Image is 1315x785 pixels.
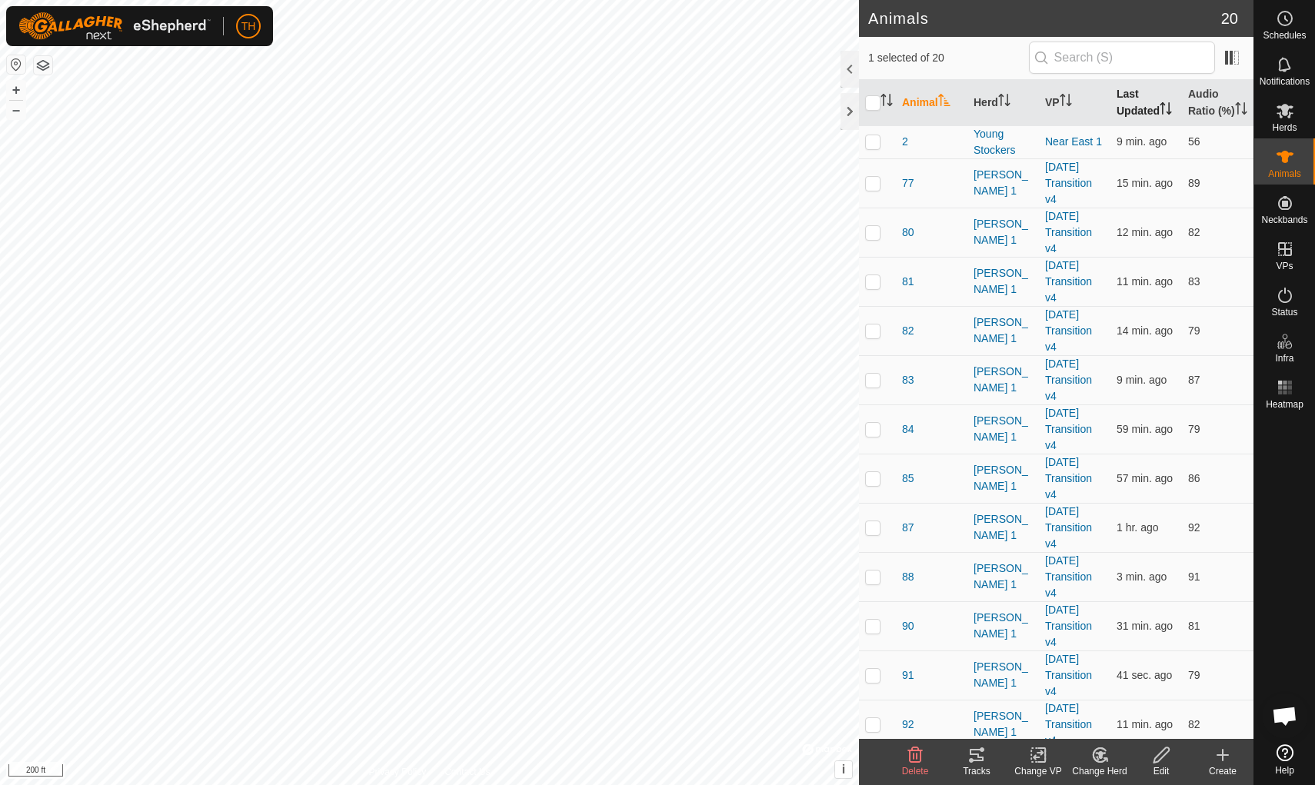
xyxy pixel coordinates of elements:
[842,763,845,776] span: i
[1117,620,1173,632] span: Oct 11, 2025 at 11:49 AM
[1160,105,1172,117] p-sorticon: Activate to sort
[902,766,929,777] span: Delete
[1221,7,1238,30] span: 20
[7,81,25,99] button: +
[1117,570,1167,583] span: Oct 11, 2025 at 12:16 PM
[1117,275,1173,288] span: Oct 11, 2025 at 12:09 PM
[967,80,1039,126] th: Herd
[1188,521,1200,534] span: 92
[974,126,1033,158] div: Young Stockers
[1117,521,1159,534] span: Oct 11, 2025 at 11:07 AM
[1117,374,1167,386] span: Oct 11, 2025 at 12:10 PM
[1029,42,1215,74] input: Search (S)
[868,50,1029,66] span: 1 selected of 20
[1188,135,1200,148] span: 56
[902,225,914,241] span: 80
[1188,374,1200,386] span: 87
[1045,653,1092,697] a: [DATE] Transition v4
[1117,423,1173,435] span: Oct 11, 2025 at 11:20 AM
[1039,80,1110,126] th: VP
[1069,764,1130,778] div: Change Herd
[1260,77,1310,86] span: Notifications
[1261,215,1307,225] span: Neckbands
[1188,669,1200,681] span: 79
[1045,505,1092,550] a: [DATE] Transition v4
[1268,169,1301,178] span: Animals
[1275,354,1293,363] span: Infra
[974,167,1033,199] div: [PERSON_NAME] 1
[1117,718,1173,730] span: Oct 11, 2025 at 12:08 PM
[902,175,914,191] span: 77
[1266,400,1303,409] span: Heatmap
[974,216,1033,248] div: [PERSON_NAME] 1
[1045,259,1092,304] a: [DATE] Transition v4
[902,372,914,388] span: 83
[974,265,1033,298] div: [PERSON_NAME] 1
[1188,472,1200,484] span: 86
[1045,210,1092,254] a: [DATE] Transition v4
[1263,31,1306,40] span: Schedules
[1254,738,1315,781] a: Help
[1182,80,1253,126] th: Audio Ratio (%)
[1007,764,1069,778] div: Change VP
[1188,275,1200,288] span: 83
[1262,693,1308,739] div: Open chat
[902,134,908,150] span: 2
[1192,764,1253,778] div: Create
[938,96,950,108] p-sorticon: Activate to sort
[1045,456,1092,501] a: [DATE] Transition v4
[1045,702,1092,747] a: [DATE] Transition v4
[998,96,1010,108] p-sorticon: Activate to sort
[1117,177,1173,189] span: Oct 11, 2025 at 12:05 PM
[902,667,914,684] span: 91
[1188,324,1200,337] span: 79
[1276,261,1293,271] span: VPs
[1272,123,1297,132] span: Herds
[896,80,967,126] th: Animal
[1271,308,1297,317] span: Status
[1188,226,1200,238] span: 82
[1117,226,1173,238] span: Oct 11, 2025 at 12:07 PM
[1110,80,1182,126] th: Last Updated
[1117,472,1173,484] span: Oct 11, 2025 at 11:23 AM
[7,101,25,119] button: –
[1188,177,1200,189] span: 89
[1045,308,1092,353] a: [DATE] Transition v4
[946,764,1007,778] div: Tracks
[974,610,1033,642] div: [PERSON_NAME] 1
[902,421,914,437] span: 84
[1060,96,1072,108] p-sorticon: Activate to sort
[902,323,914,339] span: 82
[1045,407,1092,451] a: [DATE] Transition v4
[902,569,914,585] span: 88
[1188,423,1200,435] span: 79
[1130,764,1192,778] div: Edit
[1117,135,1167,148] span: Oct 11, 2025 at 12:11 PM
[902,717,914,733] span: 92
[902,274,914,290] span: 81
[974,364,1033,396] div: [PERSON_NAME] 1
[1045,135,1102,148] a: Near East 1
[1188,620,1200,632] span: 81
[1117,324,1173,337] span: Oct 11, 2025 at 12:06 PM
[1275,766,1294,775] span: Help
[974,560,1033,593] div: [PERSON_NAME] 1
[974,659,1033,691] div: [PERSON_NAME] 1
[974,314,1033,347] div: [PERSON_NAME] 1
[902,520,914,536] span: 87
[1235,105,1247,117] p-sorticon: Activate to sort
[974,511,1033,544] div: [PERSON_NAME] 1
[241,18,256,35] span: TH
[444,765,490,779] a: Contact Us
[7,55,25,74] button: Reset Map
[835,761,852,778] button: i
[34,56,52,75] button: Map Layers
[368,765,426,779] a: Privacy Policy
[1045,161,1092,205] a: [DATE] Transition v4
[881,96,893,108] p-sorticon: Activate to sort
[974,413,1033,445] div: [PERSON_NAME] 1
[974,462,1033,494] div: [PERSON_NAME] 1
[902,471,914,487] span: 85
[1045,604,1092,648] a: [DATE] Transition v4
[902,618,914,634] span: 90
